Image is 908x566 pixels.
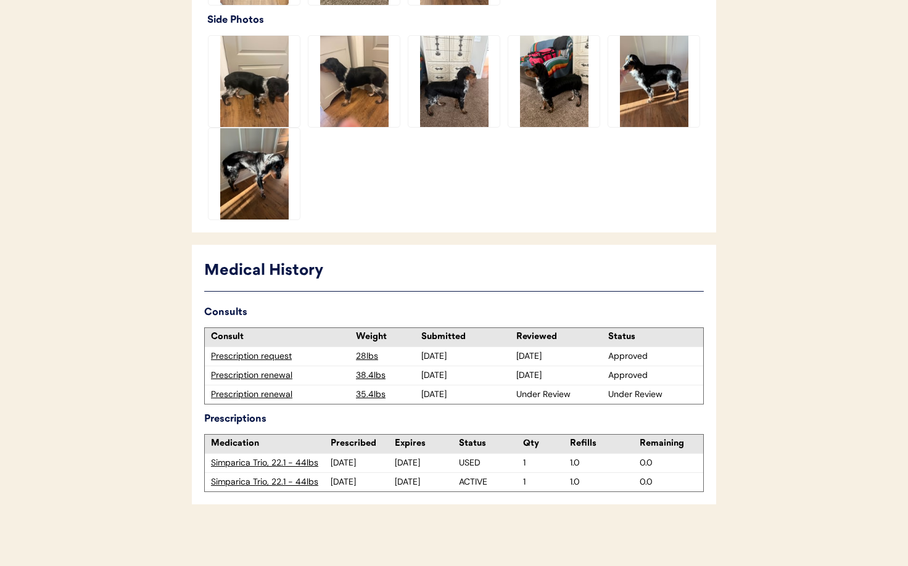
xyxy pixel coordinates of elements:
[608,36,700,127] img: mms-MM902f7d5ad04f5784189c3b1e2f7385a0-bdecff9c-8d5e-4f06-b8a9-5f3e6e91365e.jpeg
[208,36,300,127] img: image.jpg
[211,457,331,469] div: Simparica Trio, 22.1 - 44lbs
[459,476,523,488] div: ACTIVE
[640,438,703,450] div: Remaining
[516,369,605,382] div: [DATE]
[207,12,704,29] div: Side Photos
[395,457,459,469] div: [DATE]
[331,457,395,469] div: [DATE]
[356,369,418,382] div: 38.4lbs
[516,331,605,343] div: Reviewed
[204,260,704,283] div: Medical History
[608,350,697,363] div: Approved
[640,476,703,488] div: 0.0
[608,331,697,343] div: Status
[508,36,600,127] img: mms-MM1b52d6d5f771b1b6890803eb6b7db0c8-332ad9c8-a9e6-4170-9f75-02c8cbc32465.jpeg
[208,128,300,219] img: mms-MM902f7d5ad04f5784189c3b1e2f7385a0-625e9116-8c38-4dda-96aa-3e96dbf7fcb0.jpeg
[211,369,350,382] div: Prescription renewal
[211,331,350,343] div: Consult
[408,36,500,127] img: mms-MM1b52d6d5f771b1b6890803eb6b7db0c8-d77738e6-6a48-49e9-85c8-e518ba49bc3f.jpeg
[523,457,570,469] div: 1
[356,388,418,401] div: 35.4lbs
[308,36,400,127] img: image.jpg
[570,438,634,450] div: Refills
[570,476,634,488] div: 1.0
[523,438,570,450] div: Qty
[516,350,605,363] div: [DATE]
[608,388,697,401] div: Under Review
[395,476,459,488] div: [DATE]
[204,304,704,321] div: Consults
[331,476,395,488] div: [DATE]
[211,438,331,450] div: Medication
[211,350,350,363] div: Prescription request
[421,350,510,363] div: [DATE]
[331,438,395,450] div: Prescribed
[421,388,510,401] div: [DATE]
[204,411,704,428] div: Prescriptions
[356,331,418,343] div: Weight
[570,457,634,469] div: 1.0
[211,388,350,401] div: Prescription renewal
[608,369,697,382] div: Approved
[211,476,331,488] div: Simparica Trio, 22.1 - 44lbs
[356,350,418,363] div: 28lbs
[395,438,459,450] div: Expires
[459,457,523,469] div: USED
[421,331,510,343] div: Submitted
[459,438,523,450] div: Status
[421,369,510,382] div: [DATE]
[640,457,703,469] div: 0.0
[516,388,605,401] div: Under Review
[523,476,570,488] div: 1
